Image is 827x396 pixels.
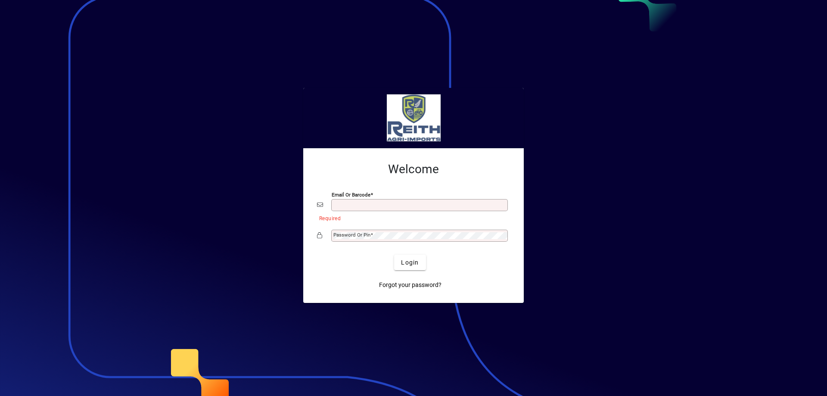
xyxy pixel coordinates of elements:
mat-error: Required [319,213,503,222]
span: Login [401,258,419,267]
mat-label: Email or Barcode [332,192,370,198]
span: Forgot your password? [379,281,441,290]
a: Forgot your password? [376,277,445,293]
h2: Welcome [317,162,510,177]
button: Login [394,255,426,270]
mat-label: Password or Pin [333,232,370,238]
